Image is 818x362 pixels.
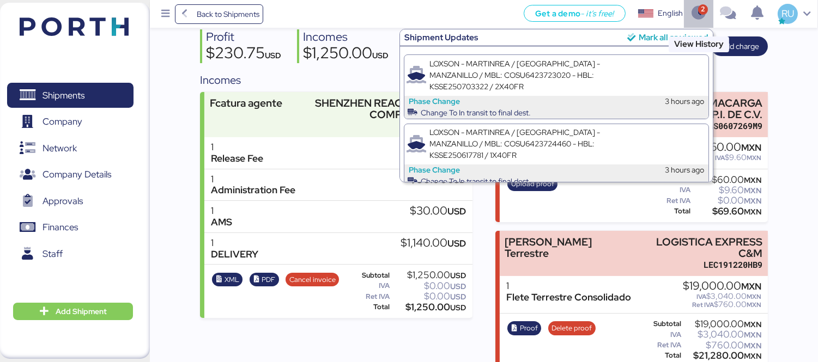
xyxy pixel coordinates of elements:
div: $230.75 [206,45,281,64]
a: Approvals [7,188,134,213]
span: MXN [744,351,761,361]
span: MXN [747,300,761,309]
span: Approvals [43,193,83,209]
div: LEC191220HB9 [637,259,763,271]
span: MXN [744,330,761,340]
div: IVA [348,282,390,290]
a: Company [7,109,134,134]
span: LOXSON - MARTINREA / [GEOGRAPHIC_DATA] - MANZANILLO / MBL: COSU6423723020 - HBL: KSSE250703322 / ... [429,58,632,93]
div: $0.00 [392,292,466,300]
span: IVA [696,292,706,301]
div: $760.00 [683,341,761,349]
button: Menu [156,5,175,23]
span: USD [447,174,466,186]
div: DELIVERY [211,249,258,260]
span: Phase Change [409,96,460,107]
span: Add Shipment [56,305,107,318]
div: $19,000.00 [683,280,761,292]
div: IVA [644,186,690,194]
div: $9.60 [704,154,761,162]
div: [PERSON_NAME] Terrestre [505,236,632,259]
div: Total [348,303,390,311]
div: $9.60 [693,186,761,194]
button: Proof [507,321,541,335]
div: 1 [211,142,263,153]
span: USD [450,292,466,302]
div: 1 [211,174,295,185]
div: Mark all as viewed [639,31,708,44]
div: Shipment Updates [404,31,556,44]
button: Add charge [711,36,768,56]
div: XEXX010101000 [313,120,468,132]
div: $60.00 [704,142,761,154]
div: Incomes [200,72,472,88]
span: Back to Shipments [197,8,259,21]
span: XML [225,274,239,286]
span: Staff [43,246,63,262]
div: $19,000.00 [683,320,761,328]
div: Ret IVA [644,197,690,205]
span: USD [447,205,466,217]
span: MXN [744,175,761,185]
span: Ret IVA [692,300,714,309]
span: Delete proof [552,322,592,334]
span: USD [450,271,466,280]
div: $1,250.00 [392,303,466,311]
a: Network [7,136,134,161]
span: USD [450,281,466,291]
span: MXN [744,196,761,206]
button: PDF [250,273,279,287]
span: MXN [744,341,761,351]
div: AMS [211,217,232,228]
div: $60.00 [693,176,761,184]
a: Staff [7,241,134,266]
span: Change To In transit to final dest. [421,176,531,187]
span: MXN [741,142,761,154]
span: Shipments [43,88,84,103]
div: Release Fee [211,153,263,164]
a: Company Details [7,162,134,187]
span: 3 hours ago [665,96,704,107]
div: $760.00 [683,300,761,309]
div: Incomes [303,29,389,45]
div: Subtotal [644,320,681,328]
span: USD [447,237,466,249]
a: Shipments [7,83,134,108]
div: 1 [506,280,631,292]
span: Phase Change [409,164,460,176]
button: Upload proof [507,177,558,191]
span: MXN [741,280,761,292]
button: Cancel invoice [286,273,339,287]
span: Finances [43,219,78,235]
a: Finances [7,215,134,240]
div: Ret IVA [644,341,681,349]
button: Add Shipment [13,303,133,320]
div: $0.00 [693,197,761,205]
div: $3,040.00 [683,292,761,300]
span: LOXSON - MARTINREA / [GEOGRAPHIC_DATA] - MANZANILLO / MBL: COSU6423724460 - HBL: KSSE250617781 / ... [429,127,632,161]
span: Cancel invoice [289,274,336,286]
div: $0.00 [392,282,466,290]
div: Flete Terrestre Consolidado [506,292,631,303]
div: $1,250.00 [303,45,389,64]
div: Fcatura agente [210,97,282,109]
div: English [658,8,683,19]
span: Change To In transit to final dest. [421,107,531,119]
div: Total [644,207,690,215]
a: Back to Shipments [175,4,264,24]
div: $3,040.00 [683,330,761,339]
span: USD [265,50,281,60]
span: RU [781,7,794,21]
div: Subtotal [348,272,390,279]
div: $69.60 [693,207,761,216]
span: USD [372,50,389,60]
div: SHENZHEN REACH LOGISTICS COMPANY LIMITED [313,97,468,120]
span: 3 hours ago [665,164,704,176]
div: $1,140.00 [401,237,466,249]
span: Company Details [43,167,111,182]
span: MXN [747,154,761,162]
div: Ret IVA [348,293,390,300]
button: XML [212,273,243,287]
span: MXN [744,207,761,217]
div: Subtotal [644,176,690,183]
